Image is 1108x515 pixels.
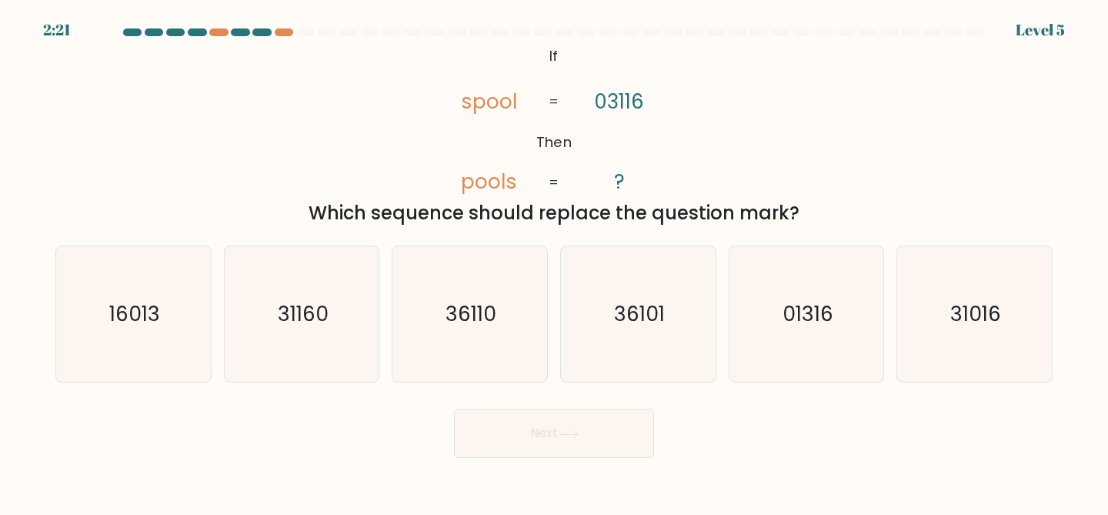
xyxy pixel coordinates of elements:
[550,46,559,65] tspan: If
[454,409,654,458] button: Next
[950,299,1001,328] text: 31016
[537,132,572,152] tspan: Then
[614,168,625,196] tspan: ?
[549,172,559,191] tspan: =
[446,299,496,328] text: 36110
[549,92,559,111] tspan: =
[109,299,160,328] text: 16013
[461,168,517,196] tspan: pools
[461,88,517,115] tspan: spool
[429,42,679,197] svg: @import url('[URL][DOMAIN_NAME]);
[1016,18,1065,42] div: Level 5
[594,88,644,115] tspan: 03116
[783,299,833,328] text: 01316
[43,18,71,42] div: 2:21
[65,199,1043,227] div: Which sequence should replace the question mark?
[614,299,665,328] text: 36101
[278,299,329,328] text: 31160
